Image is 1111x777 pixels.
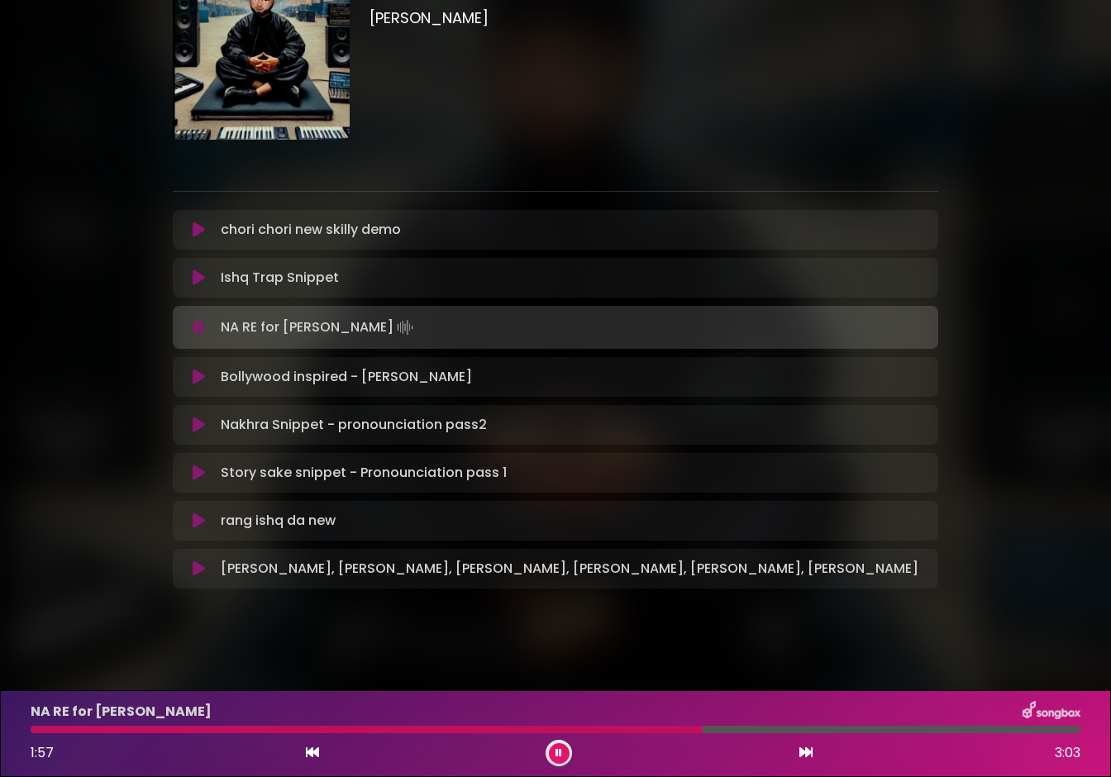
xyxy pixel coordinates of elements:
[393,316,417,339] img: waveform4.gif
[221,268,339,288] p: Ishq Trap Snippet
[221,415,487,435] p: Nakhra Snippet - pronounciation pass2
[221,367,472,387] p: Bollywood inspired - [PERSON_NAME]
[221,559,918,579] p: [PERSON_NAME], [PERSON_NAME], [PERSON_NAME], [PERSON_NAME], [PERSON_NAME], [PERSON_NAME]
[221,463,507,483] p: Story sake snippet - Pronounciation pass 1
[221,511,336,531] p: rang ishq da new
[370,9,939,27] h3: [PERSON_NAME]
[221,220,401,240] p: chori chori new skilly demo
[221,316,417,339] p: NA RE for [PERSON_NAME]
